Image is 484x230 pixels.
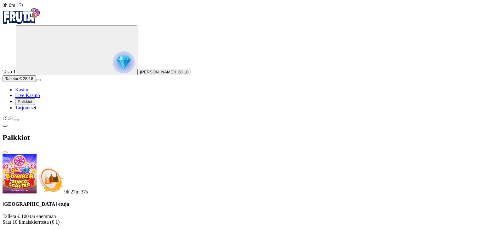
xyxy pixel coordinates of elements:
[3,152,8,153] button: close
[37,166,64,193] img: Deposit bonus icon
[19,76,33,81] span: € 28.18
[64,189,88,194] span: countdown
[175,70,188,74] span: € 28.18
[113,51,135,73] img: reward progress
[15,93,40,98] a: Live Kasino
[5,76,19,81] span: Talletus
[18,99,32,104] span: Palkkiot
[3,87,481,111] nav: Main menu
[3,133,481,142] h2: Palkkiot
[3,201,481,207] h4: [GEOGRAPHIC_DATA] etuja
[3,8,481,111] nav: Primary
[3,116,14,121] span: 15:31
[3,20,40,25] a: Fruta
[3,214,481,225] p: Talleta € 100 tai enemmän Saat 10 ilmaiskierrosta (€ 1)
[36,79,41,81] button: menu
[3,75,36,82] button: Talletusplus icon€ 28.18
[15,98,35,105] button: Palkkiot
[3,125,8,127] button: chevron-left icon
[15,105,36,110] a: Tarjoukset
[3,8,40,24] img: Fruta
[3,3,24,8] span: user session time
[14,119,19,121] button: menu
[16,25,137,75] button: reward progress
[137,69,191,75] button: [PERSON_NAME]€ 28.18
[3,69,16,74] span: Taso 1
[3,154,37,193] img: Sweet Bonanza Super Scatter
[140,70,175,74] span: [PERSON_NAME]
[15,87,29,92] a: Kasino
